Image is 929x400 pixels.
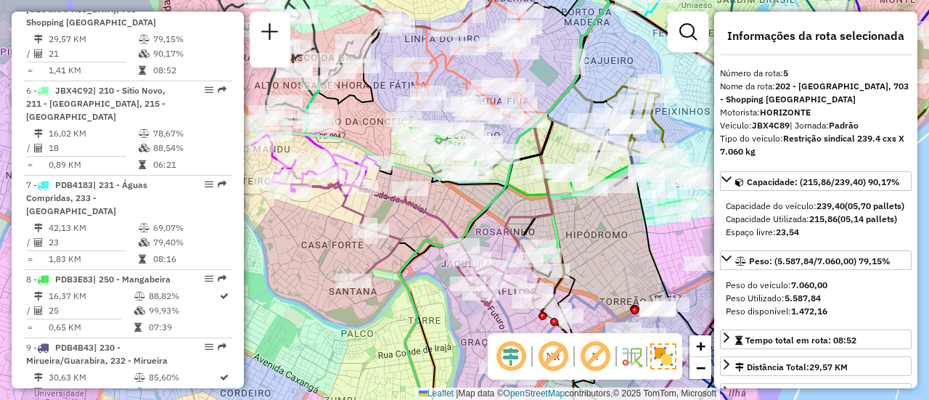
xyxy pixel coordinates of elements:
[220,373,229,382] i: Rota otimizada
[726,213,906,226] div: Capacidade Utilizada:
[34,129,43,138] i: Distância Total
[152,46,226,61] td: 90,17%
[34,35,43,44] i: Distância Total
[255,17,285,50] a: Nova sessão e pesquisa
[720,330,912,349] a: Tempo total em rota: 08:52
[26,158,33,172] td: =
[747,176,900,187] span: Capacidade: (215,86/239,40) 90,17%
[139,255,146,264] i: Tempo total em rota
[48,32,138,46] td: 29,57 KM
[205,86,213,94] em: Opções
[205,343,213,351] em: Opções
[791,306,827,317] strong: 1.472,16
[817,200,845,211] strong: 239,40
[55,342,94,353] span: PDB4B43
[48,320,134,335] td: 0,65 KM
[148,289,218,303] td: 88,82%
[809,213,838,224] strong: 215,86
[26,85,165,122] span: 6 -
[726,200,906,213] div: Capacidade do veículo:
[139,224,150,232] i: % de utilização do peso
[152,252,226,266] td: 08:16
[134,323,142,332] i: Tempo total em rota
[735,361,848,374] div: Distância Total:
[48,221,138,235] td: 42,13 KM
[26,342,168,366] span: | 230 - Mirueira/Guarabira, 232 - Mirueira
[148,303,218,318] td: 99,93%
[536,339,570,374] span: Exibir NR
[26,303,33,318] td: /
[218,274,226,283] em: Rota exportada
[134,373,145,382] i: % de utilização do peso
[152,141,226,155] td: 88,54%
[148,320,218,335] td: 07:39
[720,132,912,158] div: Tipo do veículo:
[745,335,856,346] span: Tempo total em rota: 08:52
[720,67,912,80] div: Número da rota:
[55,274,93,285] span: PDB3E83
[838,213,897,224] strong: (05,14 pallets)
[749,256,891,266] span: Peso: (5.587,84/7.060,00) 79,15%
[689,357,711,379] a: Zoom out
[26,63,33,78] td: =
[152,32,226,46] td: 79,15%
[674,17,703,46] a: Exibir filtros
[26,342,168,366] span: 9 -
[205,180,213,189] em: Opções
[139,238,150,247] i: % de utilização da cubagem
[776,226,799,237] strong: 23,54
[218,343,226,351] em: Rota exportada
[419,388,454,399] a: Leaflet
[26,385,33,399] td: /
[152,63,226,78] td: 08:52
[152,221,226,235] td: 69,07%
[578,339,613,374] span: Exibir rótulo
[726,292,906,305] div: Peso Utilizado:
[829,120,859,131] strong: Padrão
[48,303,134,318] td: 25
[26,179,147,216] span: | 231 - Águas Compridas, 233 - [GEOGRAPHIC_DATA]
[48,63,138,78] td: 1,41 KM
[139,49,150,58] i: % de utilização da cubagem
[809,362,848,372] span: 29,57 KM
[689,335,711,357] a: Zoom in
[55,85,93,96] span: JBX4C92
[726,279,827,290] span: Peso do veículo:
[791,279,827,290] strong: 7.060,00
[134,306,145,315] i: % de utilização da cubagem
[48,126,138,141] td: 16,02 KM
[415,388,720,400] div: Map data © contributors,© 2025 TomTom, Microsoft
[720,119,912,132] div: Veículo:
[720,29,912,43] h4: Informações da rota selecionada
[720,250,912,270] a: Peso: (5.587,84/7.060,00) 79,15%
[139,66,146,75] i: Tempo total em rota
[726,305,906,318] div: Peso disponível:
[34,373,43,382] i: Distância Total
[720,106,912,119] div: Motorista:
[456,388,458,399] span: |
[48,141,138,155] td: 18
[760,107,811,118] strong: HORIZONTE
[720,356,912,376] a: Distância Total:29,57 KM
[152,126,226,141] td: 78,67%
[139,35,150,44] i: % de utilização do peso
[218,86,226,94] em: Rota exportada
[26,320,33,335] td: =
[26,141,33,155] td: /
[220,292,229,301] i: Rota otimizada
[26,235,33,250] td: /
[134,388,145,396] i: % de utilização da cubagem
[93,274,171,285] span: | 250 - Mangabeira
[26,252,33,266] td: =
[696,359,705,377] span: −
[134,292,145,301] i: % de utilização do peso
[720,133,904,157] strong: Restrição sindical 239.4 cxs X 7.060 kg
[34,224,43,232] i: Distância Total
[783,68,788,78] strong: 5
[845,200,904,211] strong: (05,70 pallets)
[48,235,138,250] td: 23
[139,160,146,169] i: Tempo total em rota
[148,385,218,399] td: 94,62%
[218,180,226,189] em: Rota exportada
[34,388,43,396] i: Total de Atividades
